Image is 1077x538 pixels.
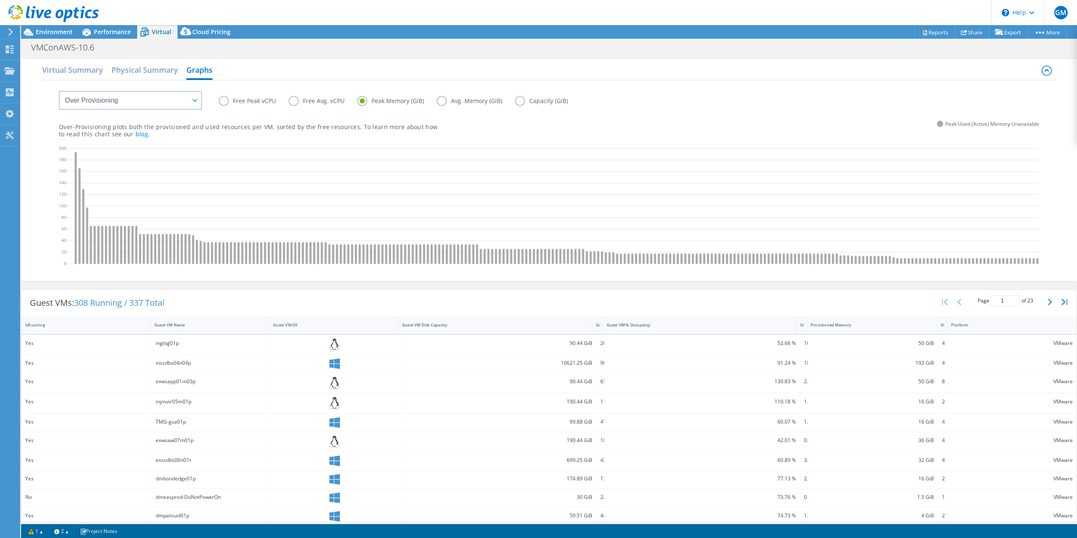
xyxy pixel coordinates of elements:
[608,377,796,386] div: 130.83 %
[25,377,148,386] div: Yes
[61,249,66,254] text: 20
[607,322,782,328] div: Guest VM % Occupancy
[608,397,796,406] div: 110.18 %
[36,28,73,36] span: Environment
[156,339,266,348] div: inglog01p
[59,123,438,138] p: Over-Provisioning plots both the provisioned and used resources per VM, sorted by the free resour...
[59,191,66,197] text: 120
[74,297,164,308] span: 308 Running / 337 Total
[27,43,107,52] h1: VMConAWS-10.6
[812,377,934,386] div: 50 GiB
[152,28,171,36] span: Virtual
[608,339,796,348] div: 52.66 %
[437,96,515,106] label: Avg. Memory (GiB)
[192,28,231,36] span: Cloud Pricing
[950,474,1073,483] div: VMware
[955,26,989,39] a: Share
[23,526,49,536] a: 1
[950,358,1073,368] div: VMware
[515,96,581,106] label: Capacity (GiB)
[94,28,131,36] span: Performance
[950,339,1073,348] div: VMware
[25,436,148,445] div: Yes
[608,493,796,502] div: 73.76 %
[405,436,592,445] div: 190.44 GiB
[59,168,66,174] text: 160
[978,295,1033,306] span: Page of
[25,474,148,483] div: Yes
[812,417,934,427] div: 16 GiB
[156,436,266,445] div: exwsaw07m01p
[405,511,592,520] div: 59.51 GiB
[608,417,796,427] div: 60.07 %
[74,526,123,536] a: Project Notes
[402,322,578,328] div: Guest VM Disk Capacity
[289,96,357,106] label: Free Avg. vCPU
[608,474,796,483] div: 77.13 %
[25,358,148,368] div: Yes
[25,339,148,348] div: Yes
[59,180,66,186] text: 140
[812,358,934,368] div: 192 GiB
[945,119,1039,129] span: Peak Used (Active) Memory Unavailable
[156,511,266,520] div: dmpalouid01p
[608,511,796,520] div: 74.73 %
[154,322,255,328] div: Guest VM Name
[812,436,934,445] div: 36 GiB
[812,474,934,483] div: 16 GiB
[1054,6,1068,19] span: GM
[25,397,148,406] div: Yes
[405,339,592,348] div: 90.44 GiB
[156,474,266,483] div: dmbondedge01p
[156,377,266,386] div: exwsapp01m03p
[1027,26,1066,39] a: More
[25,456,148,465] div: Yes
[950,417,1073,427] div: VMware
[950,397,1073,406] div: VMware
[405,493,592,502] div: 30 GiB
[1002,9,1009,16] svg: \n
[156,397,266,406] div: injmstr05m01p
[950,456,1073,465] div: VMware
[59,202,66,208] text: 100
[273,322,384,328] div: Guest VM OS
[25,493,148,502] div: No
[156,456,266,465] div: exssdbs06n01t
[405,377,592,386] div: 90.44 GiB
[812,339,934,348] div: 50 GiB
[405,417,592,427] div: 99.88 GiB
[950,493,1073,502] div: VMware
[59,156,66,162] text: 180
[111,61,178,78] h2: Physical Summary
[48,526,74,536] a: 2
[61,214,66,220] text: 80
[61,237,66,243] text: 40
[811,322,923,328] div: Provisioned Memory
[405,397,592,406] div: 190.44 GiB
[135,130,148,138] a: blog
[59,145,66,151] text: 200
[951,322,1063,328] div: Platform
[61,225,66,231] text: 60
[991,295,1020,306] input: jump to page
[357,96,437,106] label: Peak Memory (GiB)
[405,456,592,465] div: 699.25 GiB
[25,511,148,520] div: Yes
[219,96,289,106] label: Free Peak vCPU
[25,322,136,328] div: IsRunning
[64,260,66,266] text: 0
[950,436,1073,445] div: VMware
[608,456,796,465] div: 60.89 %
[608,436,796,445] div: 42.01 %
[405,474,592,483] div: 174.89 GiB
[42,61,103,78] h2: Virtual Summary
[1027,297,1033,304] span: 23
[812,493,934,502] div: 1.5 GiB
[812,511,934,520] div: 4 GiB
[21,290,173,316] div: Guest VMs:
[950,511,1073,520] div: VMware
[156,417,266,427] div: TMG-gsa01p
[156,358,266,368] div: inssdbs04n04p
[25,417,148,427] div: Yes
[405,358,592,368] div: 10621.25 GiB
